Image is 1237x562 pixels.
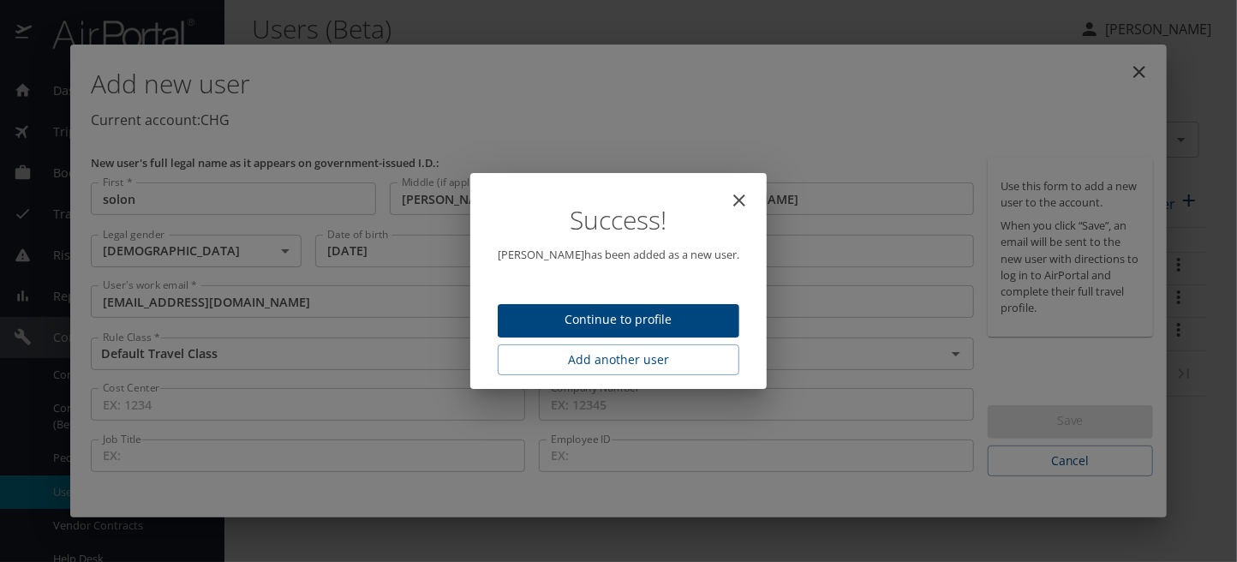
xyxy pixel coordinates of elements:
[511,309,726,331] span: Continue to profile
[719,180,760,221] button: close
[511,350,726,371] span: Add another user
[498,304,739,338] button: Continue to profile
[498,344,739,376] button: Add another user
[498,247,739,263] p: [PERSON_NAME] has been added as a new user.
[498,207,739,233] h1: Success!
